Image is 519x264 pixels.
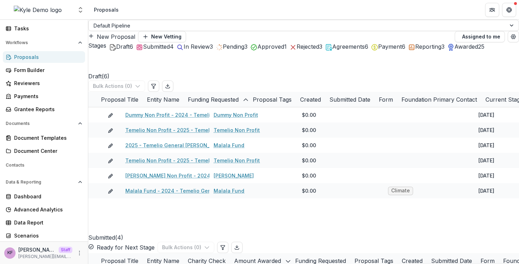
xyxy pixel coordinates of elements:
div: [DATE] [478,172,494,179]
div: Form [375,95,397,104]
button: Export table data [162,80,173,92]
span: 6 [130,43,133,50]
div: Proposals [14,53,79,61]
div: Entity Name [143,92,184,107]
div: Foundation Primary Contact [397,92,481,107]
div: Created [296,95,325,104]
button: Open Workflows [3,37,85,48]
div: [DATE] [478,126,494,134]
span: 3 [210,43,213,50]
span: Data & Reporting [6,180,75,185]
div: [DATE] [478,111,494,119]
button: edit [108,126,113,134]
h2: Submitted ( 4 ) [88,198,123,242]
p: [PERSON_NAME] [18,246,56,253]
button: More [75,249,84,257]
a: [PERSON_NAME] [214,172,254,179]
button: Draft6 [109,42,133,51]
button: edit [108,187,113,194]
span: Submitted [143,43,170,50]
button: Ready for Next Stage [88,243,155,252]
button: Edit table settings [148,80,159,92]
a: [PERSON_NAME] Non Profit - 2024 - Temelio General [PERSON_NAME] [125,172,298,179]
button: Awarded25 [447,42,484,51]
div: Document Templates [14,134,79,142]
span: $0.00 [302,111,316,119]
div: Funding Requested [184,92,249,107]
button: Open table manager [508,31,519,42]
div: Proposal Tags [249,92,296,107]
button: Pending3 [216,42,247,51]
div: Scenarios [14,232,79,239]
a: Temelio Non Profit - 2025 - Temelio General [PERSON_NAME] [125,126,277,134]
button: Submitted4 [136,42,174,51]
span: $0.00 [302,187,316,194]
button: Bulk Actions (0) [88,80,145,92]
a: Payments [3,90,85,102]
a: Grantee Reports [3,103,85,115]
p: [PERSON_NAME][EMAIL_ADDRESS][DOMAIN_NAME] [18,253,72,260]
span: Climate [391,188,410,194]
a: Temelio Non Profit [214,157,260,164]
span: Workflows [6,40,75,45]
a: Advanced Analytics [3,204,85,215]
div: Submitted Date [325,92,375,107]
button: In Review3 [177,42,213,51]
div: Document Center [14,147,79,155]
button: edit [108,111,113,119]
div: Advanced Analytics [14,206,79,213]
span: 1 [284,43,287,50]
a: Tasks [3,23,85,34]
div: Proposal Tags [249,95,296,104]
a: 2025 - Temelio General [PERSON_NAME] [125,142,226,149]
div: [DATE] [478,157,494,164]
button: Open Data & Reporting [3,176,85,188]
div: Tasks [14,25,79,32]
button: Assigned to me [455,31,505,42]
button: New Vetting [138,31,186,42]
button: New Proposal [88,32,135,41]
button: Bulk Actions (0) [157,242,214,253]
a: Dummy Non Profit [214,111,258,119]
a: Data Report [3,217,85,228]
span: 3 [244,43,247,50]
div: [DATE] [478,142,494,149]
button: edit [108,172,113,179]
button: Partners [485,3,499,17]
button: Open Documents [3,118,85,129]
div: Proposal Title [97,92,143,107]
div: Grantee Reports [14,106,79,113]
div: Kyle Ford [7,251,13,255]
div: Form Builder [14,66,79,74]
span: 25 [478,43,484,50]
button: Rejected3 [290,42,322,51]
button: Open Contacts [3,160,85,171]
span: In Review [184,43,210,50]
a: Form Builder [3,64,85,76]
span: Rejected [297,43,319,50]
button: Reporting3 [408,42,445,51]
span: 6 [365,43,368,50]
div: Form [375,92,397,107]
span: Agreements [332,43,365,50]
span: Stages [88,42,106,49]
a: Temelio Non Profit [214,126,260,134]
div: Payments [14,92,79,100]
button: Get Help [502,3,516,17]
span: 4 [170,43,174,50]
div: Funding Requested [184,95,243,104]
div: [DATE] [478,187,494,194]
a: Malala Fund [214,142,244,149]
a: Scenarios [3,230,85,241]
div: Entity Name [143,95,184,104]
span: Payment [378,43,402,50]
span: Contacts [6,163,79,168]
span: Pending [223,43,244,50]
span: Draft [116,43,130,50]
button: Payment6 [371,42,405,51]
div: Reviewers [14,79,79,87]
div: Dashboard [14,193,79,200]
